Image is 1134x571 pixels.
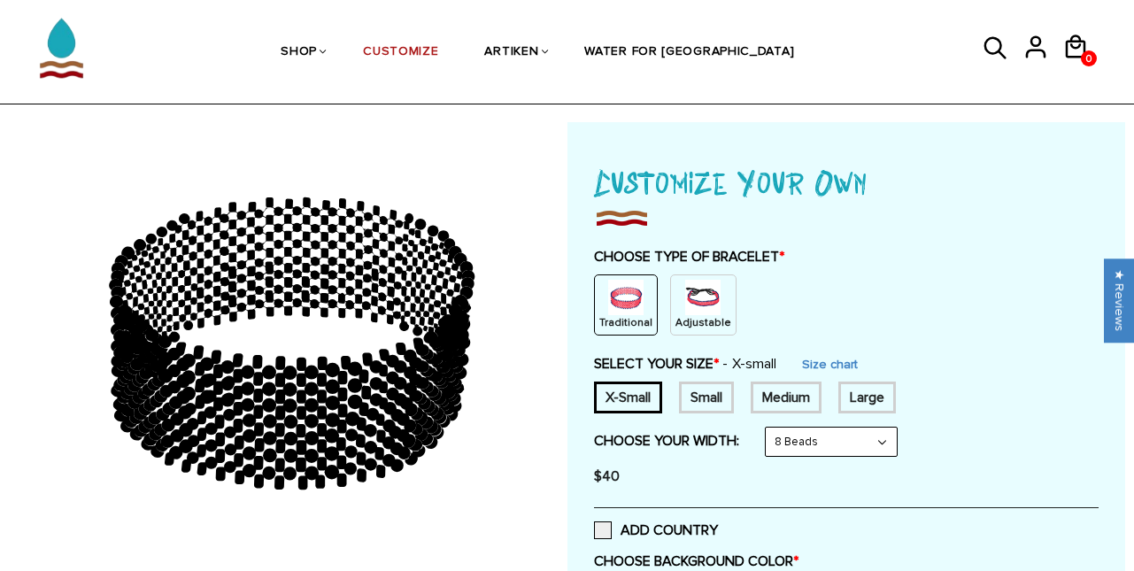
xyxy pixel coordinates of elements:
[608,280,644,315] img: non-string.png
[281,7,317,98] a: SHOP
[594,355,776,373] label: SELECT YOUR SIZE
[484,7,538,98] a: ARTIKEN
[594,521,718,539] label: ADD COUNTRY
[594,158,1099,205] h1: Customize Your Own
[599,315,652,330] p: Traditional
[594,205,649,230] img: imgboder_100x.png
[594,552,1099,570] label: CHOOSE BACKGROUND COLOR
[1081,50,1097,66] a: 0
[670,274,737,336] div: String
[685,280,721,315] img: string.PNG
[594,467,620,485] span: $40
[1104,258,1134,343] div: Click to open Judge.me floating reviews tab
[594,382,662,413] div: 6 inches
[363,7,438,98] a: CUSTOMIZE
[594,274,658,336] div: Non String
[594,248,1099,266] label: CHOOSE TYPE OF BRACELET
[675,315,731,330] p: Adjustable
[594,432,739,450] label: CHOOSE YOUR WIDTH:
[722,355,776,373] span: X-small
[838,382,896,413] div: 8 inches
[1081,48,1097,70] span: 0
[584,7,794,98] a: WATER FOR [GEOGRAPHIC_DATA]
[802,357,858,372] a: Size chart
[679,382,734,413] div: 7 inches
[751,382,822,413] div: 7.5 inches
